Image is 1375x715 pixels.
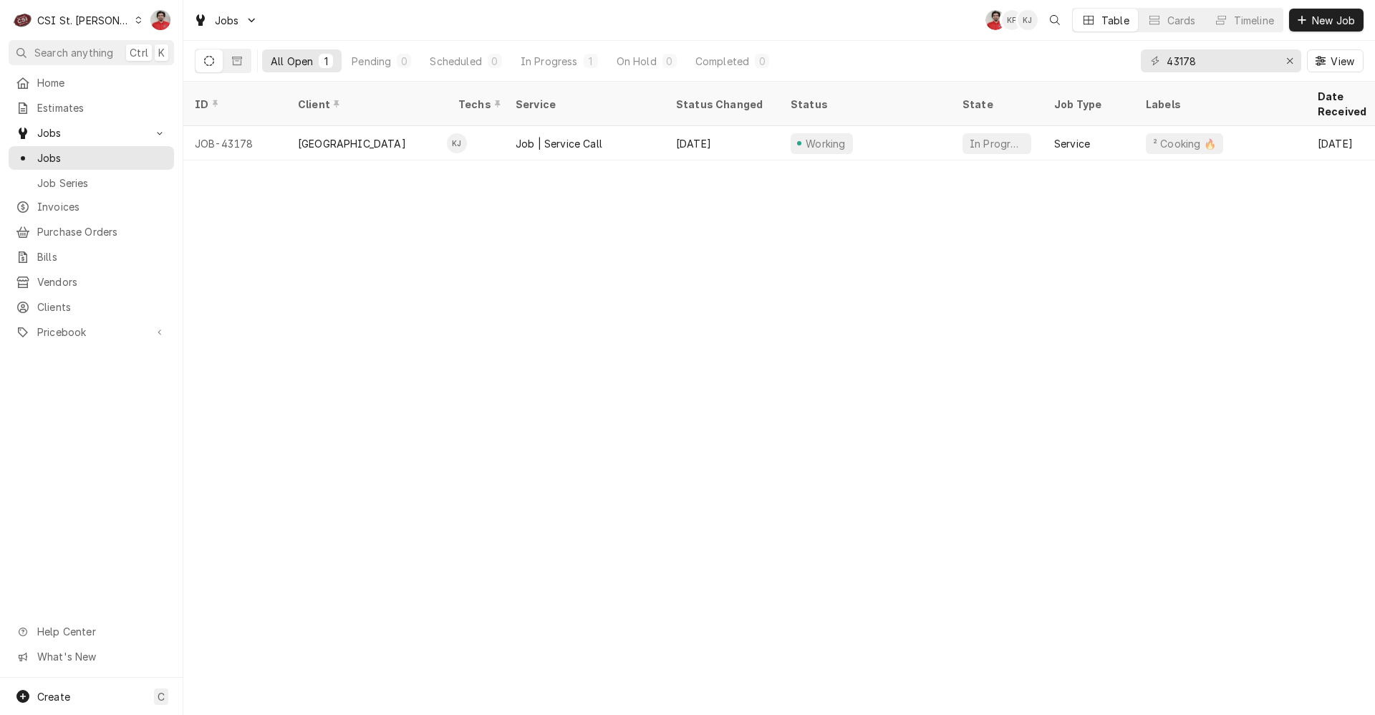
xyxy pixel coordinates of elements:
[695,54,749,69] div: Completed
[298,136,406,151] div: [GEOGRAPHIC_DATA]
[215,13,239,28] span: Jobs
[758,54,766,69] div: 0
[985,10,1005,30] div: Nicholas Faubert's Avatar
[130,45,148,60] span: Ctrl
[491,54,499,69] div: 0
[9,71,174,95] a: Home
[37,249,167,264] span: Bills
[37,125,145,140] span: Jobs
[1328,54,1357,69] span: View
[37,150,167,165] span: Jobs
[447,133,467,153] div: Kevin Jordan's Avatar
[1018,10,1038,30] div: Ken Jiricek's Avatar
[400,54,408,69] div: 0
[1054,97,1123,112] div: Job Type
[37,299,167,315] span: Clients
[1278,49,1301,72] button: Erase input
[188,9,264,32] a: Go to Jobs
[587,54,595,69] div: 1
[37,624,165,639] span: Help Center
[617,54,657,69] div: On Hold
[1002,10,1022,30] div: KF
[9,270,174,294] a: Vendors
[1054,136,1090,151] div: Service
[37,691,70,703] span: Create
[968,136,1026,151] div: In Progress
[37,13,130,28] div: CSI St. [PERSON_NAME]
[9,146,174,170] a: Jobs
[516,136,602,151] div: Job | Service Call
[322,54,330,69] div: 1
[352,54,391,69] div: Pending
[37,274,167,289] span: Vendors
[298,97,433,112] div: Client
[9,645,174,668] a: Go to What's New
[9,195,174,219] a: Invoices
[13,10,33,30] div: C
[37,325,145,340] span: Pricebook
[37,199,167,214] span: Invoices
[9,40,174,65] button: Search anythingCtrlK
[1101,13,1129,28] div: Table
[1307,49,1364,72] button: View
[791,97,937,112] div: Status
[9,121,174,145] a: Go to Jobs
[9,171,174,195] a: Job Series
[271,54,313,69] div: All Open
[1146,97,1295,112] div: Labels
[9,96,174,120] a: Estimates
[9,220,174,244] a: Purchase Orders
[1167,13,1196,28] div: Cards
[521,54,578,69] div: In Progress
[158,689,165,704] span: C
[1234,13,1274,28] div: Timeline
[37,224,167,239] span: Purchase Orders
[9,320,174,344] a: Go to Pricebook
[37,75,167,90] span: Home
[37,100,167,115] span: Estimates
[9,295,174,319] a: Clients
[458,97,503,112] div: Techs
[676,97,768,112] div: Status Changed
[447,133,467,153] div: KJ
[1043,9,1066,32] button: Open search
[158,45,165,60] span: K
[1167,49,1274,72] input: Keyword search
[665,126,779,160] div: [DATE]
[985,10,1005,30] div: NF
[37,649,165,664] span: What's New
[804,136,847,151] div: Working
[13,10,33,30] div: CSI St. Louis's Avatar
[516,97,650,112] div: Service
[9,245,174,269] a: Bills
[195,97,272,112] div: ID
[1002,10,1022,30] div: Kevin Floyd's Avatar
[1152,136,1217,151] div: ² Cooking 🔥
[665,54,674,69] div: 0
[1289,9,1364,32] button: New Job
[1309,13,1358,28] span: New Job
[150,10,170,30] div: NF
[37,176,167,191] span: Job Series
[183,126,286,160] div: JOB-43178
[1018,10,1038,30] div: KJ
[150,10,170,30] div: Nicholas Faubert's Avatar
[9,620,174,643] a: Go to Help Center
[430,54,481,69] div: Scheduled
[34,45,113,60] span: Search anything
[962,97,1031,112] div: State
